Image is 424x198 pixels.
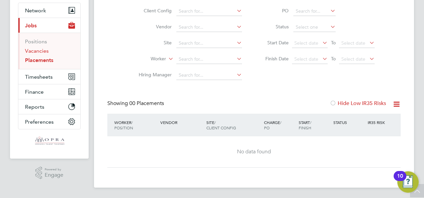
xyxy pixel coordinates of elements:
[294,56,318,62] span: Select date
[129,100,164,107] span: 00 Placements
[259,40,289,46] label: Start Date
[133,8,172,14] label: Client Config
[293,7,336,16] input: Search for...
[176,39,242,48] input: Search for...
[18,99,80,114] button: Reports
[25,22,37,29] span: Jobs
[397,176,403,185] div: 10
[18,136,81,147] a: Go to home page
[329,54,338,63] span: To
[259,56,289,62] label: Finish Date
[206,120,236,130] span: / Client Config
[107,100,165,107] div: Showing
[45,167,63,172] span: Powered by
[133,40,172,46] label: Site
[18,18,80,33] button: Jobs
[35,167,64,179] a: Powered byEngage
[25,57,53,63] a: Placements
[25,7,46,14] span: Network
[264,120,281,130] span: / PO
[25,38,47,45] a: Positions
[330,100,386,107] label: Hide Low IR35 Risks
[297,116,332,134] div: Start
[293,23,336,32] input: Select one
[113,116,159,134] div: Worker
[128,56,166,62] label: Worker
[25,104,44,110] span: Reports
[18,3,80,18] button: Network
[366,116,389,128] div: IR35 Risk
[25,119,54,125] span: Preferences
[332,116,366,128] div: Status
[114,148,394,155] div: No data found
[176,71,242,80] input: Search for...
[176,55,242,64] input: Search for...
[25,48,49,54] a: Vacancies
[18,84,80,99] button: Finance
[176,23,242,32] input: Search for...
[262,116,297,134] div: Charge
[176,7,242,16] input: Search for...
[45,172,63,178] span: Engage
[299,120,311,130] span: / Finish
[341,56,365,62] span: Select date
[397,171,419,193] button: Open Resource Center, 10 new notifications
[259,8,289,14] label: PO
[133,24,172,30] label: Vendor
[25,89,44,95] span: Finance
[114,120,133,130] span: / Position
[294,40,318,46] span: Select date
[25,74,53,80] span: Timesheets
[18,69,80,84] button: Timesheets
[329,38,338,47] span: To
[34,136,64,147] img: theopragroup-logo-retina.png
[18,114,80,129] button: Preferences
[159,116,205,128] div: Vendor
[18,33,80,69] div: Jobs
[259,24,289,30] label: Status
[341,40,365,46] span: Select date
[205,116,262,134] div: Site
[133,72,172,78] label: Hiring Manager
